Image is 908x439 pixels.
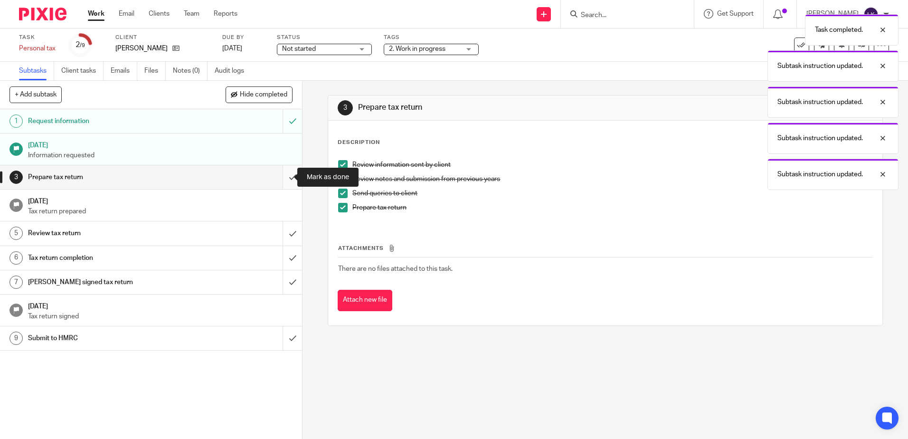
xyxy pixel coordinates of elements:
span: [DATE] [222,45,242,52]
a: Emails [111,62,137,80]
label: Tags [384,34,479,41]
p: Subtask instruction updated. [777,97,863,107]
h1: [DATE] [28,299,293,311]
a: Audit logs [215,62,251,80]
label: Client [115,34,210,41]
span: Hide completed [240,91,287,99]
p: [PERSON_NAME] [115,44,168,53]
button: Hide completed [226,86,293,103]
h1: [DATE] [28,194,293,206]
small: /9 [80,43,85,48]
p: Description [338,139,380,146]
a: Client tasks [61,62,104,80]
p: Subtask instruction updated. [777,61,863,71]
span: Not started [282,46,316,52]
div: 1 [9,115,23,128]
h1: Review tax return [28,226,191,240]
button: Attach new file [338,290,392,311]
a: Team [184,9,199,19]
div: 7 [9,276,23,289]
div: 2 [76,39,85,50]
h1: Prepare tax return [28,170,191,184]
img: svg%3E [863,7,879,22]
p: Tax return signed [28,312,293,321]
label: Due by [222,34,265,41]
span: 2. Work in progress [389,46,445,52]
a: Email [119,9,134,19]
p: Review notes and submission from previous years [352,174,872,184]
h1: Request information [28,114,191,128]
h1: [PERSON_NAME] signed tax return [28,275,191,289]
a: Work [88,9,104,19]
div: 5 [9,227,23,240]
h1: Submit to HMRC [28,331,191,345]
a: Notes (0) [173,62,208,80]
p: Review information sent by client [352,160,872,170]
p: Task completed. [815,25,863,35]
a: Files [144,62,166,80]
label: Task [19,34,57,41]
p: Tax return prepared [28,207,293,216]
p: Send queries to client [352,189,872,198]
p: Subtask instruction updated. [777,170,863,179]
p: Prepare tax return [352,203,872,212]
div: 3 [9,171,23,184]
h1: Prepare tax return [358,103,625,113]
span: Attachments [338,246,384,251]
h1: [DATE] [28,138,293,150]
div: 3 [338,100,353,115]
h1: Tax return completion [28,251,191,265]
div: 6 [9,251,23,265]
label: Status [277,34,372,41]
p: Subtask instruction updated. [777,134,863,143]
p: Information requested [28,151,293,160]
div: Personal tax [19,44,57,53]
button: + Add subtask [9,86,62,103]
a: Reports [214,9,237,19]
span: There are no files attached to this task. [338,266,453,272]
img: Pixie [19,8,66,20]
a: Subtasks [19,62,54,80]
a: Clients [149,9,170,19]
div: 9 [9,332,23,345]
